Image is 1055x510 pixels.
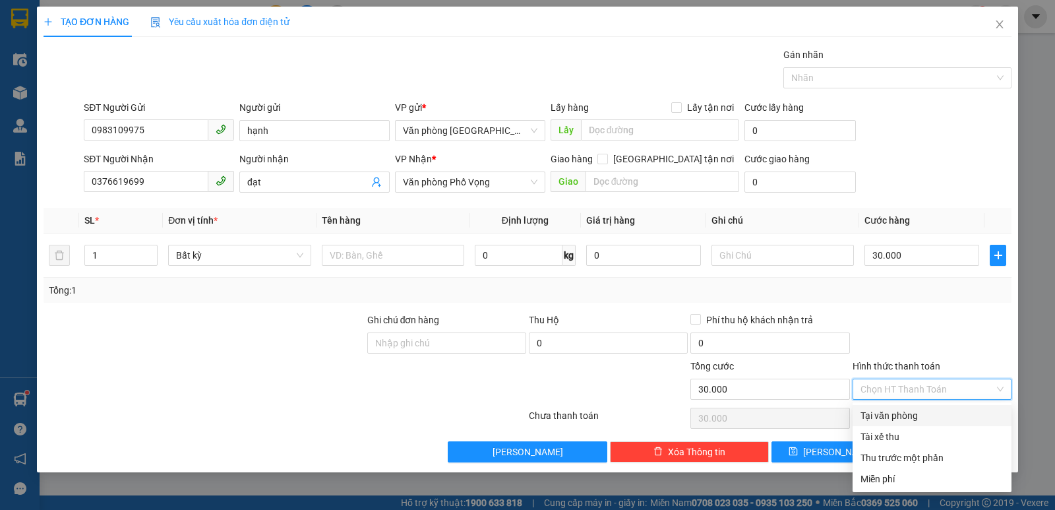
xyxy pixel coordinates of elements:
input: Dọc đường [581,119,740,141]
span: Lấy tận nơi [682,100,739,115]
span: Thu Hộ [529,315,559,325]
span: Lấy hàng [551,102,589,113]
label: Ghi chú đơn hàng [367,315,440,325]
span: plus [44,17,53,26]
div: Tại văn phòng [860,408,1004,423]
img: logo.jpg [16,16,82,82]
button: deleteXóa Thông tin [610,441,769,462]
span: Cước hàng [864,215,910,226]
input: Ghi chú đơn hàng [367,333,526,354]
span: Giao [551,171,586,192]
span: VP Nhận [395,154,432,164]
button: [PERSON_NAME] [448,441,607,462]
li: Hotline: 19003086 [73,49,299,65]
button: save[PERSON_NAME] [771,441,890,462]
label: Hình thức thanh toán [853,361,940,371]
span: Tên hàng [322,215,361,226]
span: Lấy [551,119,581,141]
div: Miễn phí [860,472,1004,486]
span: Định lượng [502,215,549,226]
input: 0 [586,245,701,266]
span: plus [990,250,1006,261]
span: Giá trị hàng [586,215,635,226]
input: Cước giao hàng [744,172,856,193]
b: Duy Khang Limousine [107,15,265,32]
img: icon [150,17,161,28]
span: [PERSON_NAME] [493,445,563,459]
button: delete [49,245,70,266]
span: Bất kỳ [176,245,303,265]
span: [PERSON_NAME] [803,445,874,459]
span: TẠO ĐƠN HÀNG [44,16,129,27]
span: Xóa Thông tin [668,445,725,459]
span: save [789,447,798,457]
span: Đơn vị tính [168,215,218,226]
span: delete [653,447,663,457]
span: [GEOGRAPHIC_DATA] tận nơi [608,152,739,166]
div: Người nhận [239,152,390,166]
span: Yêu cầu xuất hóa đơn điện tử [150,16,289,27]
li: Số 2 [PERSON_NAME], [GEOGRAPHIC_DATA] [73,32,299,49]
span: Văn phòng Phố Vọng [403,172,537,192]
div: VP gửi [395,100,545,115]
label: Gán nhãn [783,49,824,60]
span: Giao hàng [551,154,593,164]
span: user-add [371,177,382,187]
b: Gửi khách hàng [124,68,247,84]
span: kg [562,245,576,266]
label: Cước lấy hàng [744,102,804,113]
span: Phí thu hộ khách nhận trả [701,313,818,327]
button: plus [990,245,1006,266]
span: Tổng cước [690,361,734,371]
button: Close [981,7,1018,44]
label: Cước giao hàng [744,154,810,164]
span: close [994,19,1005,30]
span: phone [216,175,226,186]
h1: NB1309250002 [144,96,229,125]
div: Người gửi [239,100,390,115]
b: GỬI : Văn phòng [GEOGRAPHIC_DATA] [16,96,136,184]
span: Văn phòng Ninh Bình [403,121,537,141]
input: Cước lấy hàng [744,120,856,141]
span: SL [84,215,95,226]
input: VD: Bàn, Ghế [322,245,464,266]
div: Tổng: 1 [49,283,408,298]
div: SĐT Người Nhận [84,152,234,166]
input: Dọc đường [586,171,740,192]
input: Ghi Chú [711,245,854,266]
div: SĐT Người Gửi [84,100,234,115]
div: Thu trước một phần [860,451,1004,465]
div: Chưa thanh toán [527,408,689,431]
th: Ghi chú [706,208,859,234]
span: phone [216,124,226,135]
div: Tài xế thu [860,430,1004,444]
